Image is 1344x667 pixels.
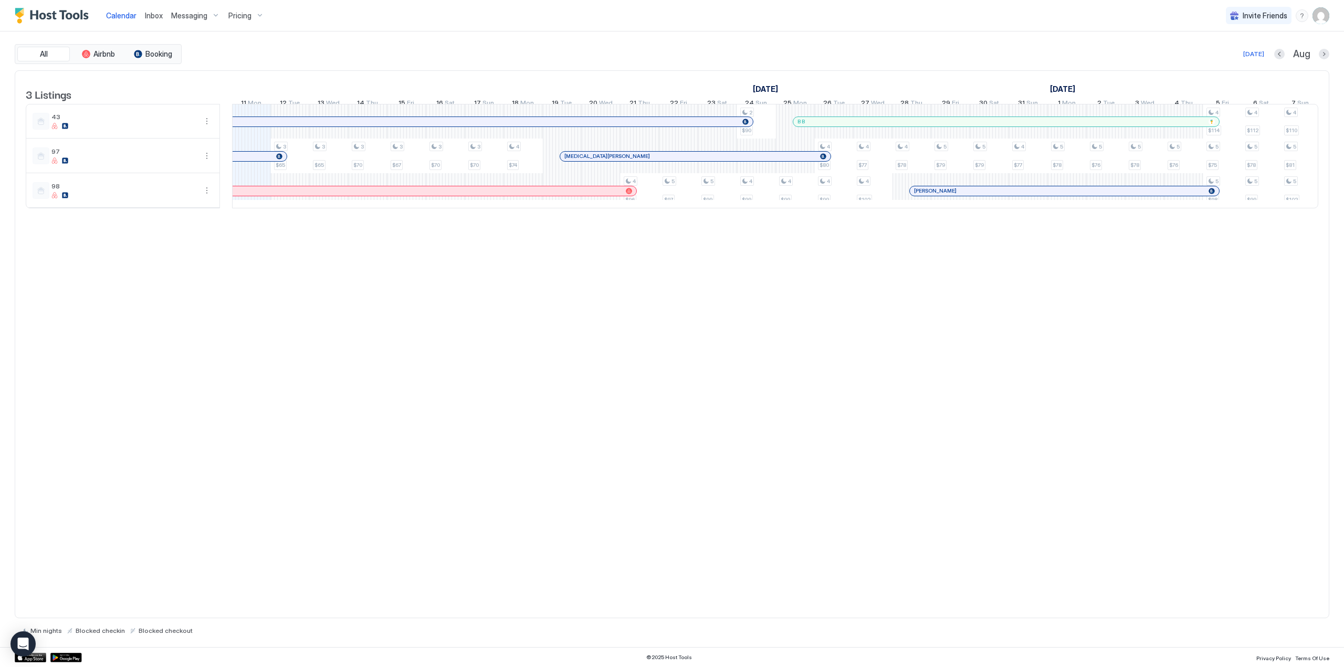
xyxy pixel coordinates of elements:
span: Airbnb [93,49,115,59]
span: $76 [1091,162,1100,168]
span: Messaging [171,11,207,20]
span: 3 [477,143,480,150]
button: [DATE] [1242,48,1266,60]
span: 29 [942,99,950,110]
span: 5 [1254,178,1257,185]
span: $80 [820,162,829,168]
span: $78 [897,162,906,168]
span: 18 [512,99,519,110]
span: Aug [1293,48,1310,60]
span: 26 [823,99,832,110]
span: Sun [755,99,767,110]
span: $78 [1130,162,1139,168]
a: September 5, 2025 [1213,97,1232,112]
a: August 11, 2025 [238,97,264,112]
button: More options [201,115,213,128]
span: Fri [1222,99,1229,110]
span: 5 [982,143,985,150]
span: $110 [1286,127,1297,134]
span: [PERSON_NAME] [914,187,957,194]
span: 3 [1135,99,1139,110]
span: 4 [866,178,869,185]
span: $65 [314,162,324,168]
a: August 15, 2025 [396,97,417,112]
a: August 20, 2025 [586,97,615,112]
span: $77 [1014,162,1022,168]
span: Sun [1297,99,1309,110]
a: August 1, 2025 [750,81,781,97]
span: 6 [1253,99,1257,110]
span: Thu [366,99,378,110]
span: 28 [900,99,909,110]
a: Terms Of Use [1295,652,1329,663]
span: $114 [1208,127,1220,134]
span: Thu [910,99,922,110]
a: August 13, 2025 [315,97,342,112]
a: September 1, 2025 [1055,97,1078,112]
div: menu [201,150,213,162]
span: 2 [1097,99,1101,110]
span: $74 [509,162,517,168]
span: 98 [51,182,196,190]
span: Booking [145,49,172,59]
span: 22 [670,99,678,110]
span: Mon [793,99,807,110]
span: Sun [1026,99,1038,110]
a: August 24, 2025 [742,97,770,112]
span: Blocked checkout [139,627,193,634]
span: 5 [1216,99,1220,110]
span: 14 [357,99,364,110]
span: 11 [241,99,246,110]
span: 7 [1291,99,1296,110]
span: $90 [742,127,751,134]
a: August 28, 2025 [898,97,925,112]
span: $78 [1247,162,1256,168]
a: Calendar [106,10,136,21]
span: $99 [1247,196,1256,203]
span: 3 [283,143,286,150]
span: Min nights [30,627,62,634]
span: $97 [664,196,673,203]
span: 25 [783,99,792,110]
a: August 25, 2025 [781,97,810,112]
button: All [17,47,70,61]
span: Wed [599,99,613,110]
span: $102 [858,196,870,203]
span: $81 [1286,162,1295,168]
button: Next month [1319,49,1329,59]
span: 12 [280,99,287,110]
span: 20 [589,99,597,110]
span: Tue [1103,99,1115,110]
span: 3 [400,143,403,150]
div: menu [201,184,213,197]
span: Mon [1062,99,1076,110]
a: August 23, 2025 [705,97,730,112]
span: Pricing [228,11,251,20]
span: 4 [749,178,752,185]
span: 4 [905,143,908,150]
span: $99 [703,196,712,203]
span: Wed [871,99,885,110]
div: User profile [1312,7,1329,24]
span: 5 [1215,143,1219,150]
a: September 2, 2025 [1095,97,1117,112]
span: 27 [861,99,869,110]
span: Tue [560,99,572,110]
span: Thu [638,99,650,110]
span: $67 [392,162,401,168]
span: 16 [436,99,443,110]
a: August 29, 2025 [939,97,962,112]
span: Wed [1141,99,1154,110]
span: Invite Friends [1243,11,1287,20]
span: Thu [1181,99,1193,110]
span: Calendar [106,11,136,20]
a: August 12, 2025 [277,97,302,112]
a: August 14, 2025 [354,97,381,112]
a: August 27, 2025 [858,97,887,112]
div: tab-group [15,44,182,64]
span: $102 [1286,196,1298,203]
span: $77 [858,162,867,168]
span: 31 [1018,99,1025,110]
span: $99 [820,196,829,203]
button: Booking [127,47,179,61]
